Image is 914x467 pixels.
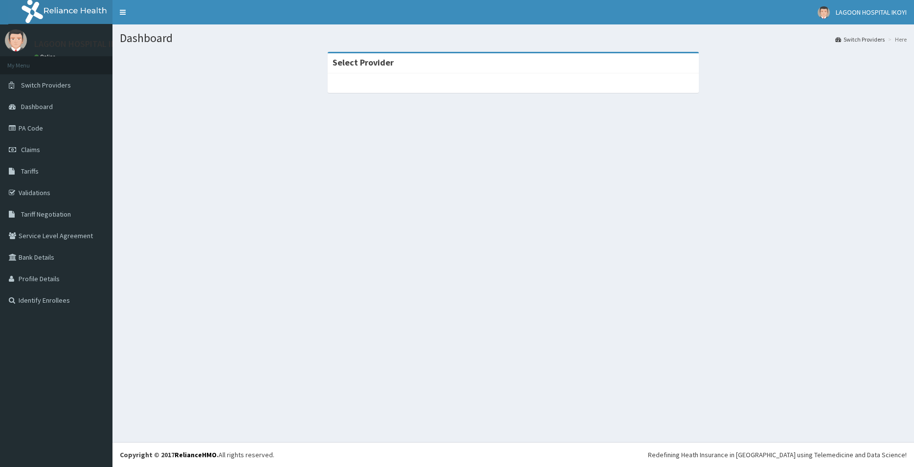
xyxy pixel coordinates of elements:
[835,35,885,44] a: Switch Providers
[836,8,907,17] span: LAGOON HOSPITAL IKOYI
[720,135,912,460] iframe: SalesIQ Chatwindow
[21,167,39,176] span: Tariffs
[112,442,914,467] footer: All rights reserved.
[21,145,40,154] span: Claims
[21,210,71,219] span: Tariff Negotiation
[21,102,53,111] span: Dashboard
[21,81,71,89] span: Switch Providers
[34,40,129,48] p: LAGOON HOSPITAL IKOYI
[120,32,907,44] h1: Dashboard
[818,6,830,19] img: User Image
[175,450,217,459] a: RelianceHMO
[120,450,219,459] strong: Copyright © 2017 .
[5,29,27,51] img: User Image
[648,450,907,460] div: Redefining Heath Insurance in [GEOGRAPHIC_DATA] using Telemedicine and Data Science!
[34,53,58,60] a: Online
[333,57,394,68] strong: Select Provider
[886,35,907,44] li: Here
